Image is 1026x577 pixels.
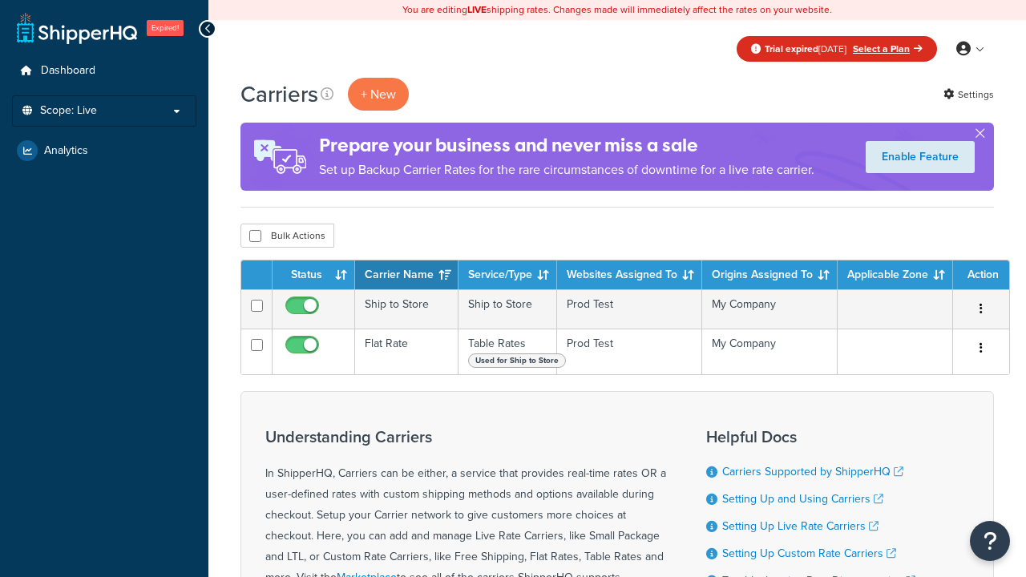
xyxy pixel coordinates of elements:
[702,289,838,329] td: My Company
[765,42,846,56] span: [DATE]
[557,289,702,329] td: Prod Test
[722,490,883,507] a: Setting Up and Using Carriers
[458,260,557,289] th: Service/Type: activate to sort column ascending
[240,123,319,191] img: ad-rules-rateshop-fe6ec290ccb7230408bd80ed9643f0289d75e0ffd9eb532fc0e269fcd187b520.png
[557,329,702,374] td: Prod Test
[722,463,903,480] a: Carriers Supported by ShipperHQ
[722,518,879,535] a: Setting Up Live Rate Carriers
[44,144,88,158] span: Analytics
[41,64,95,78] span: Dashboard
[348,78,409,111] button: + New
[557,260,702,289] th: Websites Assigned To: activate to sort column ascending
[722,545,896,562] a: Setting Up Custom Rate Carriers
[240,224,334,248] button: Bulk Actions
[853,42,923,56] a: Select a Plan
[265,428,666,446] h3: Understanding Carriers
[866,141,975,173] a: Enable Feature
[355,260,458,289] th: Carrier Name: activate to sort column ascending
[458,329,557,374] td: Table Rates
[458,289,557,329] td: Ship to Store
[319,132,814,159] h4: Prepare your business and never miss a sale
[467,2,487,17] b: LIVE
[953,260,1009,289] th: Action
[765,42,818,56] strong: Trial expired
[12,56,196,86] a: Dashboard
[838,260,953,289] th: Applicable Zone: activate to sort column ascending
[702,260,838,289] th: Origins Assigned To: activate to sort column ascending
[273,260,355,289] th: Status: activate to sort column ascending
[12,136,196,165] a: Analytics
[355,289,458,329] td: Ship to Store
[706,428,915,446] h3: Helpful Docs
[355,329,458,374] td: Flat Rate
[943,83,994,106] a: Settings
[970,521,1010,561] button: Open Resource Center
[240,79,318,110] h1: Carriers
[319,159,814,181] p: Set up Backup Carrier Rates for the rare circumstances of downtime for a live rate carrier.
[40,104,97,118] span: Scope: Live
[17,12,137,44] a: ShipperHQ Home
[468,353,566,368] span: Used for Ship to Store
[702,329,838,374] td: My Company
[147,20,184,36] span: Expired!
